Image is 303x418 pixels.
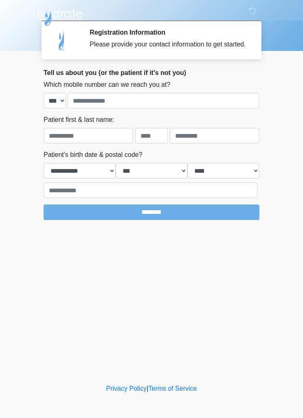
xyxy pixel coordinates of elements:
h2: Tell us about you (or the patient if it's not you) [44,69,259,77]
label: Patient first & last name: [44,115,114,125]
a: | [147,385,148,392]
img: Hydrate IV Bar - Scottsdale Logo [35,6,84,26]
label: Patient's birth date & postal code? [44,150,142,160]
a: Privacy Policy [106,385,147,392]
img: Agent Avatar [50,29,74,53]
a: Terms of Service [148,385,197,392]
div: Please provide your contact information to get started. [90,40,247,49]
label: Which mobile number can we reach you at? [44,80,170,90]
